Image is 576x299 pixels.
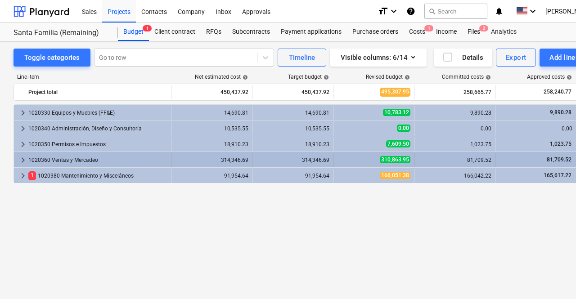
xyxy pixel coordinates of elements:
div: 1,023.75 [418,141,491,147]
span: keyboard_arrow_right [18,107,28,118]
iframe: Chat Widget [531,256,576,299]
span: 495,307.95 [380,88,410,96]
i: keyboard_arrow_down [388,6,399,17]
span: help [403,75,410,80]
i: notifications [495,6,504,17]
span: 1,023.75 [549,141,572,147]
div: 258,665.77 [418,85,491,99]
span: 310,863.95 [380,156,410,163]
div: Line-item [13,74,171,80]
span: 1 [424,25,433,31]
div: 450,437.92 [175,85,248,99]
div: Export [506,52,526,63]
a: Budget1 [118,23,149,41]
span: keyboard_arrow_right [18,123,28,134]
i: keyboard_arrow_down [527,6,538,17]
div: Committed costs [442,74,491,80]
span: 9,890.28 [549,109,572,116]
span: 10,783.12 [383,109,410,116]
span: keyboard_arrow_right [18,155,28,165]
button: Details [434,49,492,67]
span: 166,051.38 [380,172,410,179]
span: search [428,8,436,15]
div: Costs [404,23,431,41]
button: Export [496,49,536,67]
a: Purchase orders [347,23,404,41]
a: Subcontracts [227,23,275,41]
div: Files [462,23,486,41]
div: 0.00 [499,125,572,132]
div: 450,437.92 [256,85,329,99]
div: 91,954.64 [175,173,248,179]
div: 1020340 Administración, Diseño y Consultoría [28,121,167,136]
div: Budget [118,23,149,41]
span: help [484,75,491,80]
div: Visible columns : 6/14 [341,52,416,63]
button: Timeline [278,49,326,67]
span: 81,709.52 [546,156,572,163]
a: Client contract [149,23,201,41]
a: RFQs [201,23,227,41]
div: Target budget [288,74,329,80]
div: 81,709.52 [418,157,491,163]
div: 91,954.64 [256,173,329,179]
span: help [241,75,248,80]
div: 14,690.81 [175,110,248,116]
div: 18,910.23 [256,141,329,147]
div: 166,042.22 [418,173,491,179]
div: Revised budget [366,74,410,80]
div: Timeline [289,52,315,63]
div: 314,346.69 [256,157,329,163]
button: Visible columns:6/14 [330,49,427,67]
div: 10,535.55 [175,125,248,132]
a: Income [431,23,462,41]
div: 18,910.23 [175,141,248,147]
a: Costs1 [404,23,431,41]
span: 1 [143,25,152,31]
div: 0.00 [418,125,491,132]
div: 1020350 Permisos e Impuestos [28,137,167,152]
div: Details [442,52,483,63]
div: Approved costs [527,74,572,80]
span: 2 [479,25,488,31]
div: 14,690.81 [256,110,329,116]
a: Analytics [486,23,522,41]
span: 1 [28,171,36,180]
div: 314,346.69 [175,157,248,163]
span: 0.00 [397,125,410,132]
span: help [322,75,329,80]
div: 10,535.55 [256,125,329,132]
div: Project total [28,85,167,99]
span: keyboard_arrow_right [18,170,28,181]
div: Widget de chat [531,256,576,299]
span: keyboard_arrow_right [18,139,28,150]
i: format_size [378,6,388,17]
div: 9,890.28 [418,110,491,116]
button: Search [424,4,487,19]
span: 258,240.77 [543,88,572,96]
a: Files2 [462,23,486,41]
div: Toggle categories [24,52,80,63]
div: Santa Familia (Remaining) [13,28,107,38]
button: Toggle categories [13,49,90,67]
div: 1020330 Equipos y Muebles (FF&E) [28,106,167,120]
i: Knowledge base [406,6,415,17]
span: help [565,75,572,80]
a: Payment applications [275,23,347,41]
span: 7,609.50 [386,140,410,147]
div: 1020380 Mantenimiento y Misceláneos [28,169,167,183]
span: 165,617.22 [543,172,572,179]
div: 1020360 Ventas y Mercadeo [28,153,167,167]
div: Net estimated cost [195,74,248,80]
